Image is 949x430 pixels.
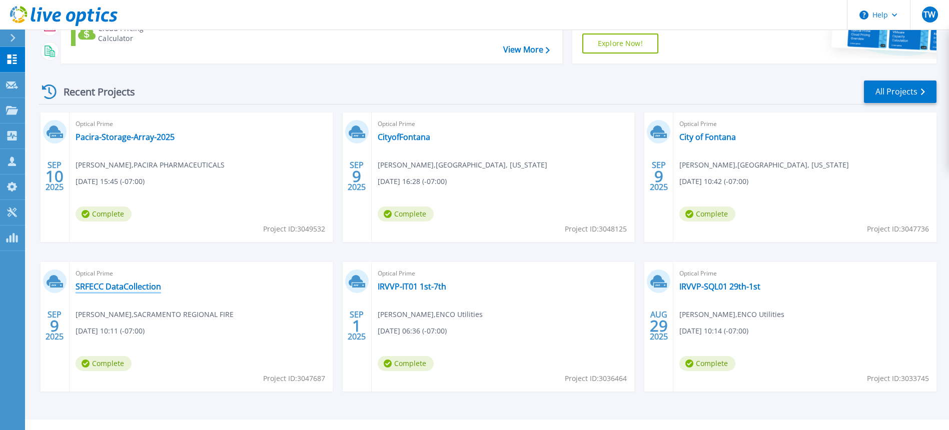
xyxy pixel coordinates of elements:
span: 10 [46,172,64,180]
span: Optical Prime [76,268,327,279]
span: Project ID: 3047736 [867,223,929,234]
span: Complete [378,206,434,221]
a: SRFECC DataCollection [76,281,161,291]
span: Project ID: 3036464 [565,373,627,384]
a: CityofFontana [378,132,430,142]
div: SEP 2025 [347,307,366,344]
span: [PERSON_NAME] , [GEOGRAPHIC_DATA], [US_STATE] [679,159,849,170]
span: Complete [76,206,132,221]
div: AUG 2025 [649,307,668,344]
a: Cloud Pricing Calculator [71,21,183,46]
span: Project ID: 3033745 [867,373,929,384]
a: All Projects [864,80,936,103]
span: [DATE] 10:11 (-07:00) [76,325,145,336]
span: Complete [679,356,735,371]
span: [PERSON_NAME] , [GEOGRAPHIC_DATA], [US_STATE] [378,159,547,170]
span: Optical Prime [378,118,629,129]
span: [DATE] 06:36 (-07:00) [378,325,447,336]
a: Explore Now! [582,33,658,53]
span: Optical Prime [679,268,930,279]
span: Complete [679,206,735,221]
div: SEP 2025 [649,158,668,194]
span: [DATE] 15:45 (-07:00) [76,176,145,187]
span: Optical Prime [76,118,327,129]
span: Project ID: 3048125 [565,223,627,234]
span: TW [923,10,935,18]
a: Pacira-Storage-Array-2025 [76,132,175,142]
span: [DATE] 16:28 (-07:00) [378,176,447,187]
span: Optical Prime [378,268,629,279]
div: Recent Projects [39,79,149,104]
span: 29 [650,321,668,330]
span: [DATE] 10:42 (-07:00) [679,176,748,187]
div: SEP 2025 [45,307,64,344]
a: View More [503,45,550,54]
div: Cloud Pricing Calculator [98,23,178,43]
span: Project ID: 3047687 [263,373,325,384]
a: IRVVP-SQL01 29th-1st [679,281,760,291]
span: [PERSON_NAME] , ENCO Utilities [679,309,784,320]
span: [PERSON_NAME] , ENCO Utilities [378,309,483,320]
span: 9 [352,172,361,180]
span: 9 [654,172,663,180]
span: Optical Prime [679,118,930,129]
a: IRVVP-IT01 1st-7th [378,281,446,291]
span: Complete [378,356,434,371]
span: 9 [50,321,59,330]
span: [PERSON_NAME] , PACIRA PHARMACEUTICALS [76,159,225,170]
div: SEP 2025 [347,158,366,194]
div: SEP 2025 [45,158,64,194]
span: [DATE] 10:14 (-07:00) [679,325,748,336]
span: [PERSON_NAME] , SACRAMENTO REGIONAL FIRE [76,309,234,320]
span: 1 [352,321,361,330]
a: City of Fontana [679,132,736,142]
span: Complete [76,356,132,371]
span: Project ID: 3049532 [263,223,325,234]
